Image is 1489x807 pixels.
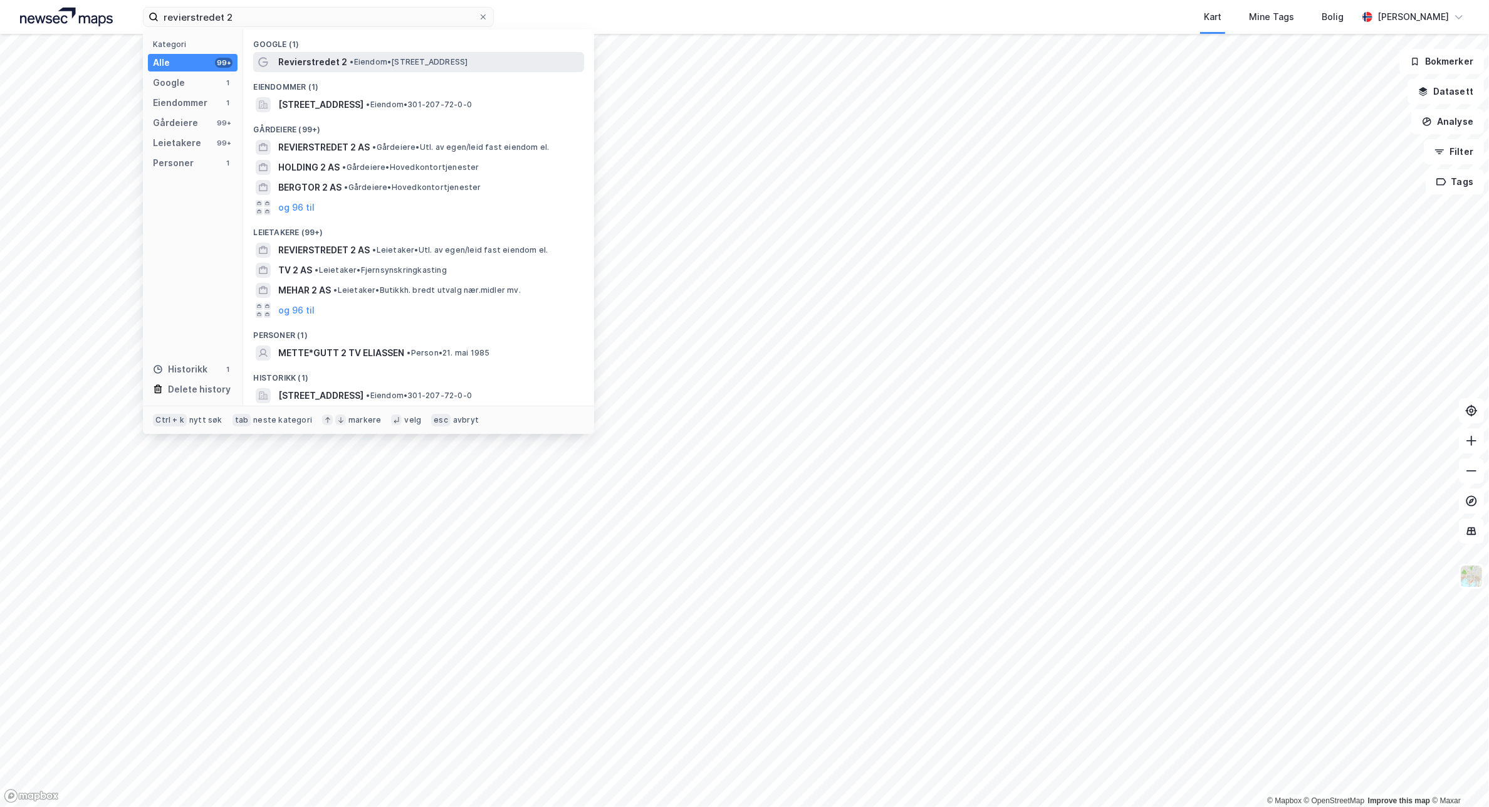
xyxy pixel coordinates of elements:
div: 99+ [215,58,232,68]
span: Leietaker • Utl. av egen/leid fast eiendom el. [372,245,548,255]
div: Google (1) [243,29,594,52]
span: • [333,285,337,295]
div: Ctrl + k [153,414,187,426]
a: Mapbox homepage [4,789,59,803]
div: Delete history [168,382,231,397]
div: 99+ [215,118,232,128]
div: Bolig [1322,9,1344,24]
span: • [366,391,370,400]
div: [PERSON_NAME] [1377,9,1449,24]
div: Mine Tags [1249,9,1294,24]
div: Google [153,75,185,90]
span: TV 2 AS [278,263,312,278]
div: Gårdeiere (99+) [243,115,594,137]
span: Eiendom • 301-207-72-0-0 [366,391,472,401]
span: Leietaker • Fjernsynskringkasting [315,265,446,275]
span: Revierstredet 2 [278,55,347,70]
span: • [372,245,376,255]
div: Gårdeiere [153,115,198,130]
div: 99+ [215,138,232,148]
span: [STREET_ADDRESS] [278,97,363,112]
div: Leietakere (99+) [243,218,594,240]
div: Eiendommer (1) [243,72,594,95]
button: Analyse [1411,109,1484,134]
div: avbryt [453,415,479,425]
div: 1 [222,158,232,168]
span: • [407,348,410,357]
span: Eiendom • [STREET_ADDRESS] [350,57,468,67]
div: 1 [222,98,232,108]
a: OpenStreetMap [1304,796,1365,805]
span: • [366,100,370,109]
span: Gårdeiere • Hovedkontortjenester [342,162,479,172]
div: Kontrollprogram for chat [1426,747,1489,807]
span: BERGTOR 2 AS [278,180,342,195]
div: Leietakere [153,135,201,150]
span: Person • 21. mai 1985 [407,348,489,358]
span: Gårdeiere • Hovedkontortjenester [344,182,481,193]
div: Personer [153,156,194,171]
iframe: Chat Widget [1426,747,1489,807]
span: • [342,162,346,172]
button: og 96 til [278,200,315,215]
span: REVIERSTREDET 2 AS [278,140,370,155]
span: METTE*GUTT 2 TV ELIASSEN [278,345,404,361]
span: HOLDING 2 AS [278,160,340,175]
div: Historikk (1) [243,363,594,386]
span: MEHAR 2 AS [278,283,331,298]
div: velg [404,415,421,425]
div: tab [232,414,251,426]
span: • [315,265,318,275]
button: Filter [1424,139,1484,164]
button: og 96 til [278,303,315,318]
span: • [344,182,348,192]
div: markere [348,415,381,425]
div: Eiendommer [153,95,207,110]
span: Eiendom • 301-207-72-0-0 [366,100,472,110]
div: Kart [1204,9,1221,24]
span: Gårdeiere • Utl. av egen/leid fast eiendom el. [372,142,549,152]
div: Personer (1) [243,320,594,343]
button: Datasett [1408,79,1484,104]
div: neste kategori [253,415,312,425]
a: Improve this map [1368,796,1430,805]
div: Alle [153,55,170,70]
div: esc [431,414,451,426]
span: • [372,142,376,152]
span: • [350,57,353,66]
div: 1 [222,78,232,88]
a: Mapbox [1267,796,1302,805]
input: Søk på adresse, matrikkel, gårdeiere, leietakere eller personer [159,8,478,26]
div: Historikk [153,362,207,377]
span: Leietaker • Butikkh. bredt utvalg nær.midler mv. [333,285,520,295]
div: Kategori [153,40,238,49]
div: 1 [222,364,232,374]
span: REVIERSTREDET 2 AS [278,243,370,258]
span: [STREET_ADDRESS] [278,388,363,403]
img: Z [1460,564,1483,588]
img: logo.a4113a55bc3d86da70a041830d287a7e.svg [20,8,113,26]
div: nytt søk [189,415,222,425]
button: Tags [1426,169,1484,194]
button: Bokmerker [1399,49,1484,74]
